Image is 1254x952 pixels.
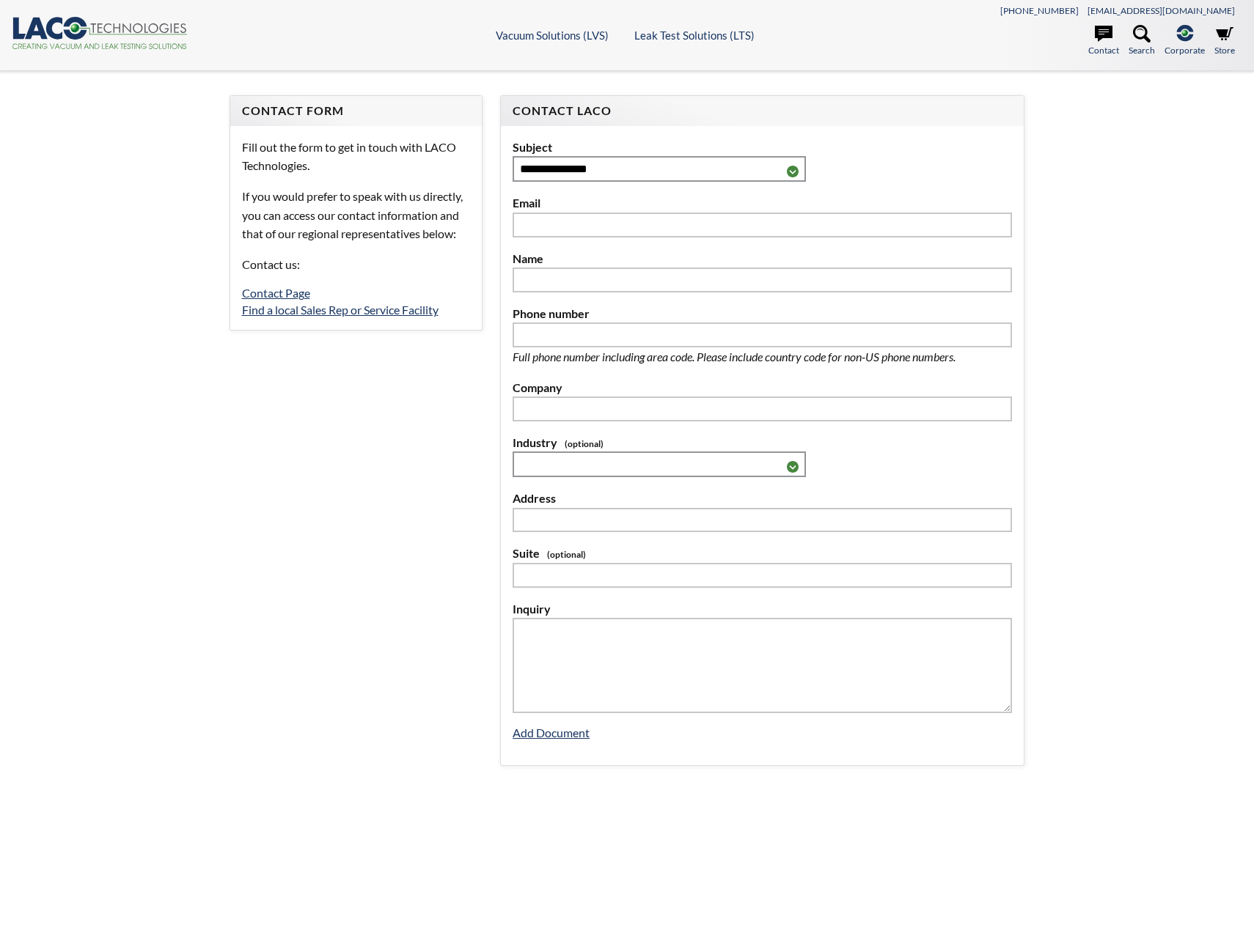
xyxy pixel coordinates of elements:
a: Contact [1088,25,1119,57]
span: Corporate [1165,43,1205,57]
label: Industry [513,433,1012,452]
a: Contact Page [242,286,310,300]
p: Contact us: [242,255,471,274]
label: Address [513,489,1012,508]
p: Full phone number including area code. Please include country code for non-US phone numbers. [513,347,1004,366]
label: Name [513,249,1012,268]
p: If you would prefer to speak with us directly, you can access our contact information and that of... [242,187,471,243]
h4: Contact Form [242,103,471,119]
label: Phone number [513,304,1012,323]
label: Email [513,193,1012,213]
a: Leak Test Solutions (LTS) [634,29,755,42]
a: Find a local Sales Rep or Service Facility [242,303,439,317]
a: Add Document [513,726,590,739]
label: Company [513,378,1012,397]
h4: Contact LACO [513,103,1012,119]
a: Vacuum Solutions (LVS) [496,29,609,42]
label: Subject [513,138,1012,157]
a: [PHONE_NUMBER] [1000,5,1079,16]
a: [EMAIL_ADDRESS][DOMAIN_NAME] [1088,5,1235,16]
label: Inquiry [513,599,1012,619]
a: Store [1214,25,1235,57]
p: Fill out the form to get in touch with LACO Technologies. [242,138,471,175]
a: Search [1129,25,1155,57]
label: Suite [513,544,1012,563]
